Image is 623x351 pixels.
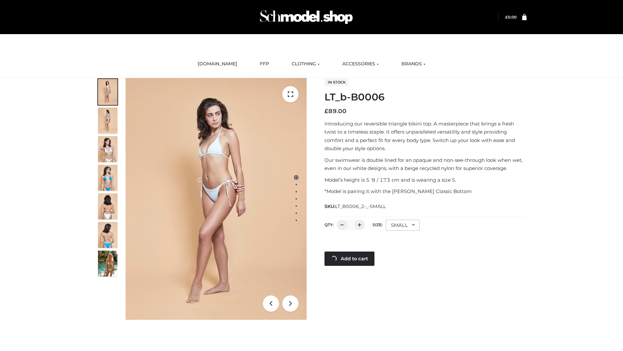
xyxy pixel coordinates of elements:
[386,220,420,231] div: SMALL
[98,79,117,105] img: ArielClassicBikiniTop_CloudNine_AzureSky_OW114ECO_1-scaled.jpg
[287,57,324,71] a: CLOTHING
[324,120,527,153] p: Introducing our reversible triangle bikini top. A masterpiece that brings a fresh twist to a time...
[126,78,307,320] img: ArielClassicBikiniTop_CloudNine_AzureSky_OW114ECO_1
[193,57,242,71] a: [DOMAIN_NAME]
[324,252,374,266] a: Add to cart
[324,222,334,227] label: QTY:
[324,187,527,196] p: *Model is pairing it with the [PERSON_NAME] Classic Bottom
[324,108,347,115] bdi: 89.00
[98,193,117,219] img: ArielClassicBikiniTop_CloudNine_AzureSky_OW114ECO_7-scaled.jpg
[335,203,386,209] span: LT_B0006_2-_-SMALL
[98,222,117,248] img: ArielClassicBikiniTop_CloudNine_AzureSky_OW114ECO_8-scaled.jpg
[505,15,517,19] bdi: 0.00
[397,57,430,71] a: BRANDS
[324,108,328,115] span: £
[324,202,386,210] span: SKU:
[258,4,355,30] img: Schmodel Admin 964
[373,222,383,227] label: Size:
[98,251,117,277] img: Arieltop_CloudNine_AzureSky2.jpg
[324,176,527,184] p: Model’s height is 5 ‘8 / 173 cm and is wearing a size S.
[98,108,117,134] img: ArielClassicBikiniTop_CloudNine_AzureSky_OW114ECO_2-scaled.jpg
[98,165,117,191] img: ArielClassicBikiniTop_CloudNine_AzureSky_OW114ECO_4-scaled.jpg
[324,156,527,173] p: Our swimwear is double lined for an opaque and non-see-through look when wet, even in our white d...
[505,15,517,19] a: £0.00
[505,15,508,19] span: £
[98,136,117,162] img: ArielClassicBikiniTop_CloudNine_AzureSky_OW114ECO_3-scaled.jpg
[337,57,384,71] a: ACCESSORIES
[255,57,274,71] a: FFP
[324,91,527,103] h1: LT_b-B0006
[324,78,349,86] span: In stock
